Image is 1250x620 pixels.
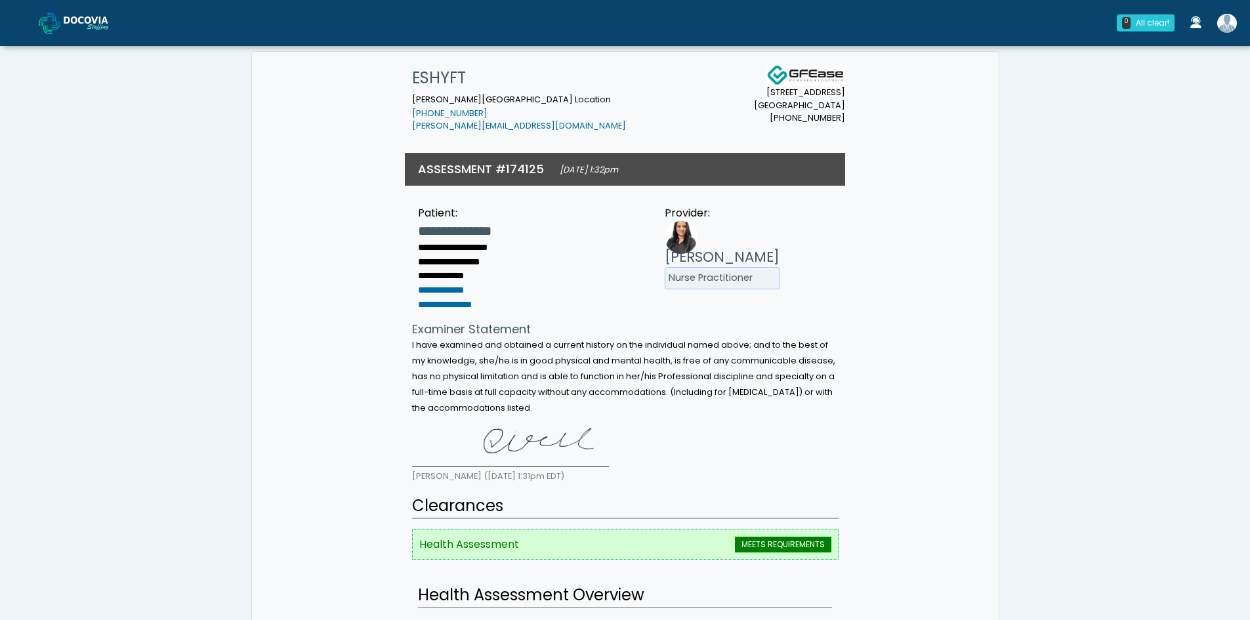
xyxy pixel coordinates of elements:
[412,322,839,337] h4: Examiner Statement
[1122,17,1131,29] div: 0
[766,65,845,86] img: Docovia Staffing Logo
[665,247,780,267] h3: [PERSON_NAME]
[412,108,488,119] a: [PHONE_NUMBER]
[412,339,835,413] small: I have examined and obtained a current history on the individual named above; and to the best of ...
[665,267,780,289] li: Nurse Practitioner
[412,65,626,91] h1: ESHYFT
[412,470,564,482] small: [PERSON_NAME] ([DATE] 1:31pm EDT)
[412,494,839,519] h2: Clearances
[418,161,544,177] h3: ASSESSMENT #174125
[412,529,839,560] li: Health Assessment
[418,583,832,608] h2: Health Assessment Overview
[64,16,129,30] img: Docovia
[1136,17,1169,29] div: All clear!
[418,205,491,221] div: Patient:
[1109,9,1182,37] a: 0 All clear!
[39,1,129,44] a: Docovia
[754,86,845,124] small: [STREET_ADDRESS] [GEOGRAPHIC_DATA] [PHONE_NUMBER]
[39,12,60,34] img: Docovia
[735,537,831,552] span: MEETS REQUIREMENTS
[1217,14,1237,33] img: Shakerra Crippen
[665,205,780,221] div: Provider:
[412,421,609,466] img: 0G3Lr4AAAAGSURBVAMACjNFK95AksMAAAAASUVORK5CYII=
[560,164,618,175] small: [DATE] 1:32pm
[665,221,698,254] img: Provider image
[412,120,626,131] a: [PERSON_NAME][EMAIL_ADDRESS][DOMAIN_NAME]
[412,94,626,132] small: [PERSON_NAME][GEOGRAPHIC_DATA] Location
